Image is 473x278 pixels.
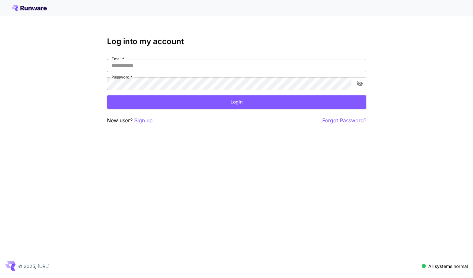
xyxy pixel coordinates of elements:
p: © 2025, [URL] [18,263,50,270]
h3: Log into my account [107,37,366,46]
button: Sign up [134,116,153,125]
label: Email [112,56,124,62]
button: Login [107,95,366,109]
p: All systems normal [428,263,468,270]
button: toggle password visibility [354,78,366,90]
p: New user? [107,116,153,125]
label: Password [112,74,132,80]
button: Forgot Password? [322,116,366,125]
